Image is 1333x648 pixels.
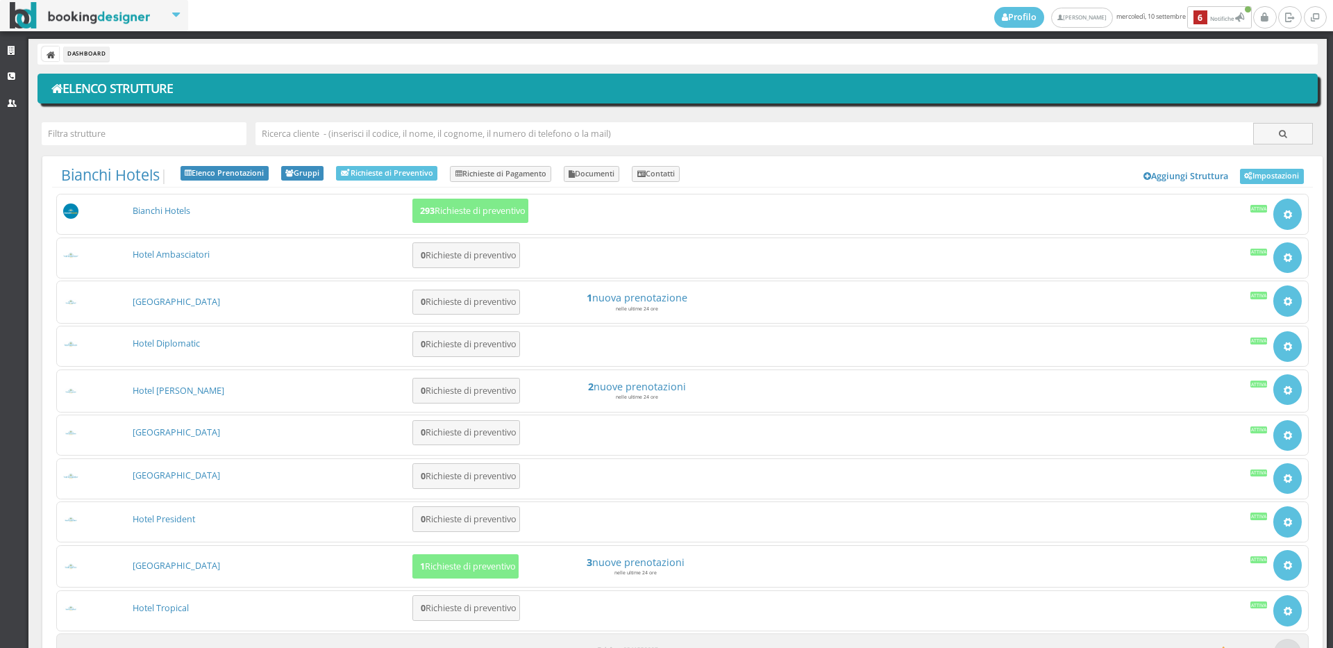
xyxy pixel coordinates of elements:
[63,341,79,347] img: baa77dbb7d3611ed9c9d0608f5526cb6_max100.png
[417,297,517,307] h5: Richieste di preventivo
[1250,426,1268,433] div: Attiva
[412,463,520,489] button: 0Richieste di preventivo
[133,513,195,525] a: Hotel President
[1250,205,1268,212] div: Attiva
[450,166,551,183] a: Richieste di Pagamento
[530,292,743,304] a: 1nuova prenotazione
[420,560,425,572] b: 1
[133,249,210,260] a: Hotel Ambasciatori
[133,470,220,481] a: [GEOGRAPHIC_DATA]
[1240,169,1304,184] a: Impostazioni
[181,166,269,181] a: Elenco Prenotazioni
[1250,470,1268,476] div: Attiva
[336,166,437,181] a: Richieste di Preventivo
[133,602,189,614] a: Hotel Tropical
[1250,513,1268,520] div: Attiva
[63,203,79,219] img: 56a3b5230dfa11eeb8a602419b1953d8_max100.png
[412,331,520,357] button: 0Richieste di preventivo
[530,381,743,392] h4: nuove prenotazioni
[616,394,658,400] small: nelle ultime 24 ore
[614,570,657,576] small: nelle ultime 24 ore
[63,563,79,570] img: ea773b7e7d3611ed9c9d0608f5526cb6_max100.png
[412,595,520,621] button: 0Richieste di preventivo
[1137,166,1236,187] a: Aggiungi Struttura
[1250,556,1268,563] div: Attiva
[416,206,526,216] h5: Richieste di preventivo
[412,506,520,532] button: 0Richieste di preventivo
[1187,6,1252,28] button: 6Notifiche
[47,77,1309,101] h1: Elenco Strutture
[1250,292,1268,299] div: Attiva
[417,603,517,613] h5: Richieste di preventivo
[133,205,190,217] a: Bianchi Hotels
[588,380,594,393] strong: 2
[421,338,426,350] b: 0
[63,430,79,436] img: c99f326e7d3611ed9c9d0608f5526cb6_max100.png
[133,560,220,572] a: [GEOGRAPHIC_DATA]
[529,556,741,568] a: 3nuove prenotazioni
[632,166,680,183] a: Contatti
[1250,601,1268,608] div: Attiva
[421,385,426,397] b: 0
[417,385,517,396] h5: Richieste di preventivo
[63,299,79,306] img: b34dc2487d3611ed9c9d0608f5526cb6_max100.png
[530,381,743,392] a: 2nuove prenotazioni
[63,252,79,258] img: a22403af7d3611ed9c9d0608f5526cb6_max100.png
[42,122,246,145] input: Filtra strutture
[61,165,160,185] a: Bianchi Hotels
[417,514,517,524] h5: Richieste di preventivo
[61,166,168,184] span: |
[994,7,1044,28] a: Profilo
[421,426,426,438] b: 0
[530,292,743,304] h4: nuova prenotazione
[421,470,426,482] b: 0
[417,427,517,438] h5: Richieste di preventivo
[1051,8,1113,28] a: [PERSON_NAME]
[64,47,109,62] li: Dashboard
[255,122,1254,145] input: Ricerca cliente - (inserisci il codice, il nome, il cognome, il numero di telefono o la mail)
[63,473,79,479] img: d1a594307d3611ed9c9d0608f5526cb6_max100.png
[63,606,79,612] img: f1a57c167d3611ed9c9d0608f5526cb6_max100.png
[421,296,426,308] b: 0
[412,290,520,315] button: 0Richieste di preventivo
[133,338,200,349] a: Hotel Diplomatic
[417,250,517,260] h5: Richieste di preventivo
[63,388,79,394] img: c3084f9b7d3611ed9c9d0608f5526cb6_max100.png
[417,339,517,349] h5: Richieste di preventivo
[412,199,528,223] button: 293Richieste di preventivo
[420,205,435,217] b: 293
[1250,249,1268,256] div: Attiva
[1250,338,1268,344] div: Attiva
[994,6,1253,28] span: mercoledì, 10 settembre
[1250,381,1268,388] div: Attiva
[412,420,520,446] button: 0Richieste di preventivo
[1193,10,1207,25] b: 6
[281,166,324,181] a: Gruppi
[412,554,519,579] button: 1Richieste di preventivo
[421,513,426,525] b: 0
[564,166,620,183] a: Documenti
[416,561,516,572] h5: Richieste di preventivo
[421,249,426,261] b: 0
[133,385,224,397] a: Hotel [PERSON_NAME]
[417,471,517,481] h5: Richieste di preventivo
[133,426,220,438] a: [GEOGRAPHIC_DATA]
[10,2,151,29] img: BookingDesigner.com
[421,602,426,614] b: 0
[412,242,520,268] button: 0Richieste di preventivo
[616,306,658,312] small: nelle ultime 24 ore
[63,517,79,523] img: da2a24d07d3611ed9c9d0608f5526cb6_max100.png
[133,296,220,308] a: [GEOGRAPHIC_DATA]
[587,556,592,569] strong: 3
[412,378,520,404] button: 0Richieste di preventivo
[529,556,741,568] h4: nuove prenotazioni
[587,291,592,304] strong: 1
